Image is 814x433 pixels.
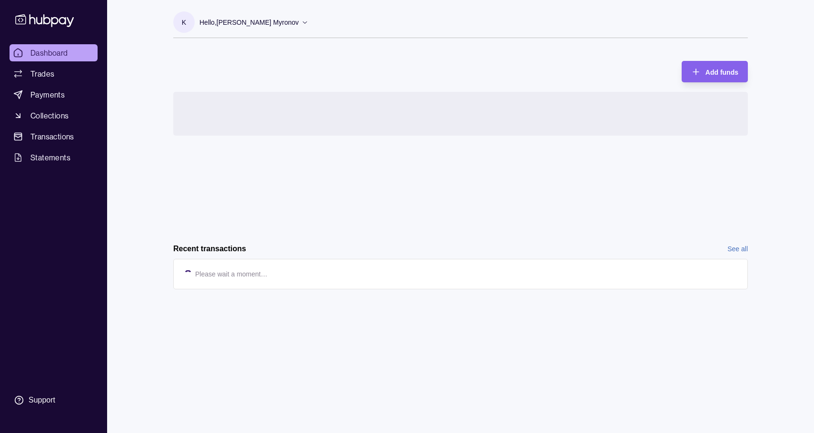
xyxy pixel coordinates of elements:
[30,68,54,79] span: Trades
[30,152,70,163] span: Statements
[10,107,98,124] a: Collections
[29,395,55,405] div: Support
[182,17,186,28] p: K
[30,131,74,142] span: Transactions
[199,17,299,28] p: Hello, [PERSON_NAME] Myronov
[10,65,98,82] a: Trades
[195,269,268,279] p: Please wait a moment…
[173,244,246,254] h2: Recent transactions
[10,390,98,410] a: Support
[10,128,98,145] a: Transactions
[30,47,68,59] span: Dashboard
[727,244,748,254] a: See all
[30,110,69,121] span: Collections
[10,44,98,61] a: Dashboard
[682,61,748,82] button: Add funds
[30,89,65,100] span: Payments
[10,86,98,103] a: Payments
[705,69,738,76] span: Add funds
[10,149,98,166] a: Statements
